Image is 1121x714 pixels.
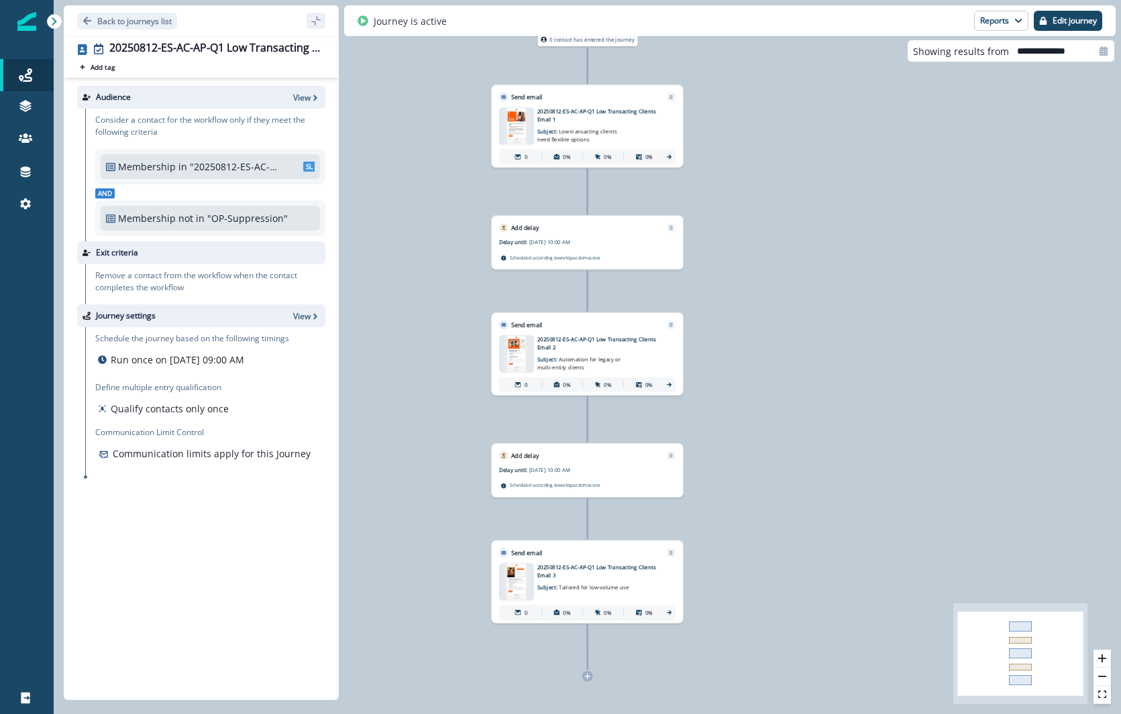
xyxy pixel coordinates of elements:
[511,548,542,557] p: Send email
[96,247,138,259] p: Exit criteria
[974,11,1028,31] button: Reports
[529,238,623,246] p: [DATE] 10:00 AM
[491,443,683,497] div: Add delayRemoveDelay until:[DATE] 10:00 AMScheduled according toworkspacetimezone
[525,381,527,389] p: 0
[529,466,623,474] p: [DATE] 10:00 AM
[645,153,653,161] p: 0%
[511,320,542,329] p: Send email
[95,426,325,438] p: Communication Limit Control
[178,160,187,174] p: in
[178,211,205,225] p: not in
[1093,668,1111,686] button: zoom out
[604,381,611,389] p: 0%
[537,123,631,143] p: Subject:
[190,160,280,174] p: "20250812-ES-AC-AP-Q1 Low Transacting Clients"
[113,447,311,461] p: Communication limits apply for this Journey
[95,270,325,294] p: Remove a contact from the workflow when the contact completes the workflow
[499,238,529,246] p: Delay until:
[491,312,683,396] div: Send emailRemoveemail asset unavailable20250812-ES-AC-AP-Q1 Low Transacting Clients Email 2Subjec...
[503,563,529,601] img: email asset unavailable
[96,91,131,103] p: Audience
[1053,16,1097,25] p: Edit journey
[563,381,570,389] p: 0%
[511,93,542,101] p: Send email
[97,15,172,27] p: Back to journeys list
[293,310,311,322] p: View
[491,215,683,270] div: Add delayRemoveDelay until:[DATE] 10:00 AMScheduled according toworkspacetimezone
[510,253,600,261] p: Scheduled according to workspace timezone
[563,609,570,617] p: 0%
[17,12,36,31] img: Inflection
[563,153,570,161] p: 0%
[525,609,527,617] p: 0
[645,381,653,389] p: 0%
[111,353,244,367] p: Run once on [DATE] 09:00 AM
[77,13,177,29] button: Go back
[491,540,683,623] div: Send emailRemoveemail asset unavailable20250812-ES-AC-AP-Q1 Low Transacting Clients Email 3Subjec...
[504,107,530,145] img: email asset unavailable
[499,466,529,474] p: Delay until:
[307,13,325,29] button: sidebar collapse toggle
[111,402,229,416] p: Qualify contacts only once
[95,114,325,138] p: Consider a contact for the workflow only if they meet the following criteria
[537,128,617,143] span: Low-transacting clients need flexible options
[516,32,659,46] div: 0 contact has entered the journey
[549,36,634,44] p: 0 contact has entered the journey
[559,584,629,591] span: Tailored for low-volume use
[293,310,320,322] button: View
[511,223,539,232] p: Add delay
[913,44,1009,58] p: Showing results from
[604,153,611,161] p: 0%
[510,481,600,489] p: Scheduled according to workspace timezone
[96,310,156,322] p: Journey settings
[537,579,631,591] p: Subject:
[525,153,527,161] p: 0
[537,107,657,123] p: 20250812-ES-AC-AP-Q1 Low Transacting Clients Email 1
[1034,11,1102,31] button: Edit journey
[504,335,529,373] img: email asset unavailable
[95,381,231,394] p: Define multiple entry qualification
[95,188,115,198] span: And
[537,356,621,371] span: Automation for legacy or multi-entity clients
[95,333,289,345] p: Schedule the journey based on the following timings
[118,211,176,225] p: Membership
[293,92,311,103] p: View
[537,335,657,351] p: 20250812-ES-AC-AP-Q1 Low Transacting Clients Email 2
[537,351,631,371] p: Subject:
[1093,686,1111,704] button: fit view
[511,451,539,460] p: Add delay
[604,609,611,617] p: 0%
[293,92,320,103] button: View
[537,563,657,579] p: 20250812-ES-AC-AP-Q1 Low Transacting Clients Email 3
[109,42,320,56] div: 20250812-ES-AC-AP-Q1 Low Transacting Clients
[91,63,115,71] p: Add tag
[1093,650,1111,668] button: zoom in
[374,14,447,28] p: Journey is active
[118,160,176,174] p: Membership
[491,84,683,168] div: Send emailRemoveemail asset unavailable20250812-ES-AC-AP-Q1 Low Transacting Clients Email 1Subjec...
[207,211,297,225] p: "OP-Suppression"
[645,609,653,617] p: 0%
[303,162,315,172] span: SL
[77,62,117,72] button: Add tag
